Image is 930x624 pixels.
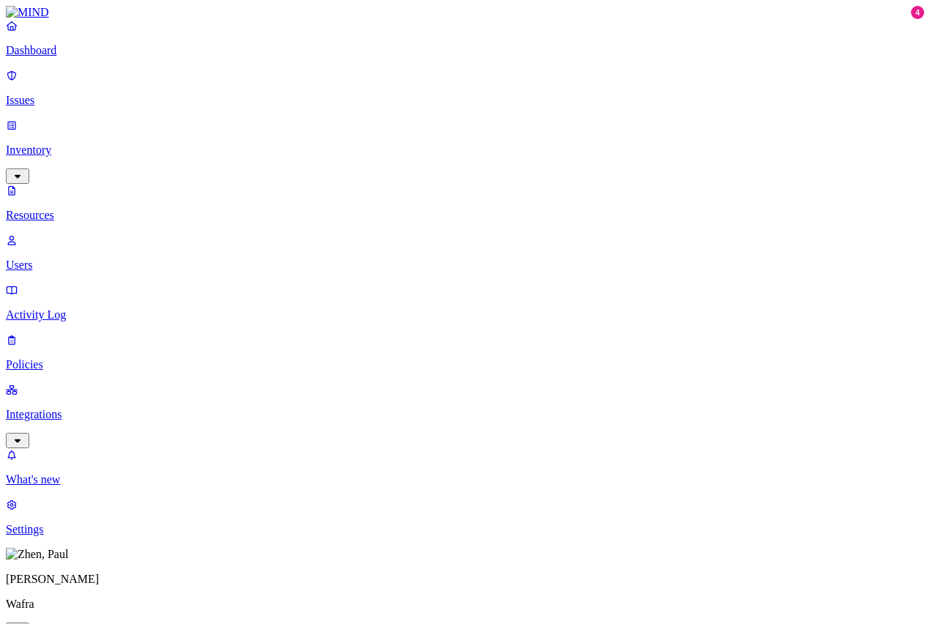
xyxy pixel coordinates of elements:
a: Issues [6,69,924,107]
p: Inventory [6,144,924,157]
p: Policies [6,358,924,371]
p: Integrations [6,408,924,421]
p: Activity Log [6,308,924,322]
p: Settings [6,523,924,536]
img: Zhen, Paul [6,548,68,561]
p: [PERSON_NAME] [6,573,924,586]
a: Settings [6,498,924,536]
a: What's new [6,448,924,486]
p: Resources [6,209,924,222]
a: Inventory [6,119,924,182]
a: Users [6,234,924,272]
a: Dashboard [6,19,924,57]
a: Resources [6,184,924,222]
img: MIND [6,6,49,19]
a: Policies [6,333,924,371]
p: Issues [6,94,924,107]
div: 4 [911,6,924,19]
p: Wafra [6,598,924,611]
p: Users [6,259,924,272]
a: MIND [6,6,924,19]
a: Integrations [6,383,924,446]
p: What's new [6,473,924,486]
p: Dashboard [6,44,924,57]
a: Activity Log [6,283,924,322]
